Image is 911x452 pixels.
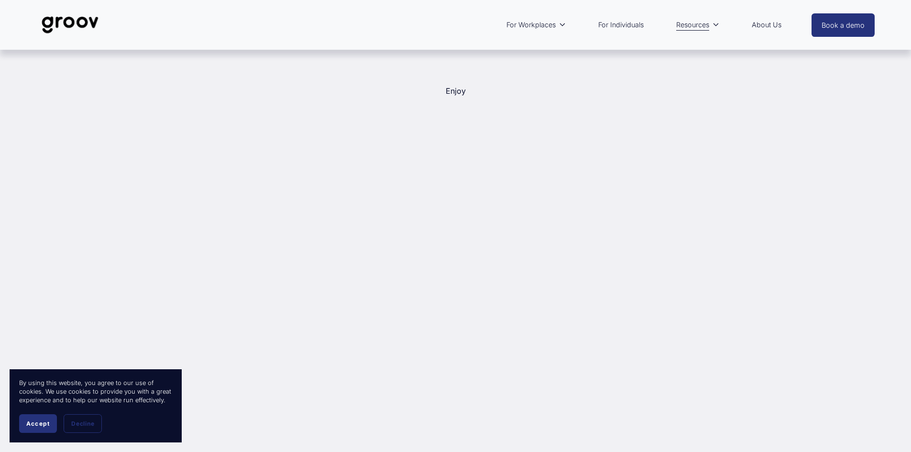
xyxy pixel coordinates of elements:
[676,19,709,31] span: Resources
[593,14,648,36] a: For Individuals
[26,420,50,427] span: Accept
[502,14,571,36] a: folder dropdown
[19,379,172,405] p: By using this website, you agree to our use of cookies. We use cookies to provide you with a grea...
[747,14,786,36] a: About Us
[64,414,102,433] button: Decline
[446,86,466,96] a: Enjoy
[671,14,724,36] a: folder dropdown
[506,19,556,31] span: For Workplaces
[10,369,182,442] section: Cookie banner
[71,420,94,427] span: Decline
[812,13,875,37] a: Book a demo
[19,414,57,433] button: Accept
[36,9,104,41] img: Groov | Unlock Human Potential at Work and in Life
